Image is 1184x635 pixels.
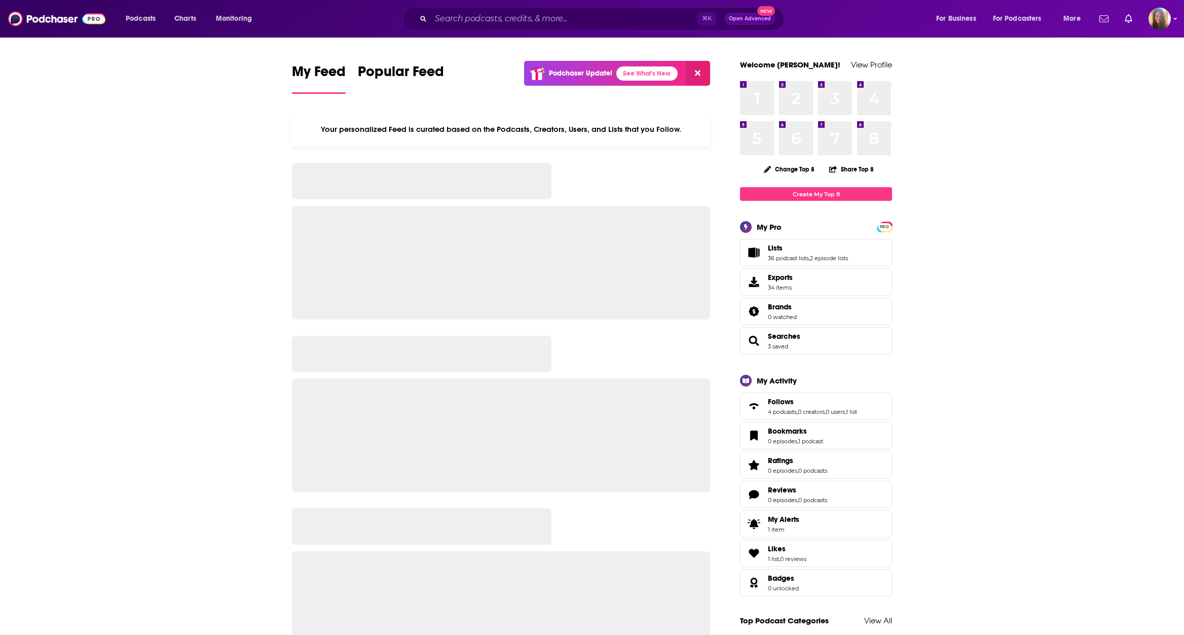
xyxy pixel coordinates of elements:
a: Top Podcast Categories [740,616,829,625]
span: , [797,497,798,504]
p: Podchaser Update! [549,69,612,78]
span: New [757,6,775,16]
span: Badges [740,569,892,596]
a: Likes [768,544,806,553]
span: Lists [740,239,892,266]
a: Likes [744,546,764,560]
a: 0 episodes [768,438,797,445]
span: Open Advanced [729,16,771,21]
a: Badges [768,574,799,583]
a: 0 podcasts [798,497,827,504]
span: , [797,438,798,445]
a: Badges [744,576,764,590]
button: Share Top 8 [829,159,874,179]
a: 36 podcast lists [768,255,809,262]
a: 2 episode lists [810,255,848,262]
a: Follows [768,397,857,406]
a: See What's New [616,66,678,81]
span: Follows [768,397,794,406]
a: Ratings [768,456,827,465]
span: PRO [878,223,891,231]
div: Your personalized Feed is curated based on the Podcasts, Creators, Users, and Lists that you Follow. [292,112,710,147]
a: Create My Top 8 [740,187,892,201]
span: 34 items [768,284,793,291]
button: open menu [119,11,169,27]
a: 0 episodes [768,467,797,474]
a: 0 reviews [780,555,806,562]
span: , [779,555,780,562]
a: Brands [768,302,797,311]
button: open menu [986,11,1056,27]
span: Podcasts [126,12,156,26]
button: open menu [929,11,989,27]
a: View Profile [851,60,892,69]
a: My Alerts [740,510,892,538]
div: Search podcasts, credits, & more... [413,7,794,30]
span: Likes [768,544,786,553]
a: 0 users [826,408,845,415]
span: Exports [768,273,793,282]
a: 0 creators [798,408,825,415]
span: , [797,467,798,474]
span: My Alerts [768,515,799,524]
a: Charts [168,11,202,27]
span: Logged in as AHartman333 [1149,8,1171,30]
a: View All [864,616,892,625]
a: Searches [768,332,800,341]
span: Popular Feed [358,63,444,86]
a: 1 podcast [798,438,823,445]
a: Ratings [744,458,764,472]
a: Lists [744,245,764,260]
button: Open AdvancedNew [724,13,775,25]
span: , [809,255,810,262]
div: My Pro [757,222,782,232]
a: Follows [744,399,764,413]
span: Brands [768,302,792,311]
a: Popular Feed [358,63,444,94]
span: For Business [936,12,976,26]
a: Exports [740,268,892,296]
span: For Podcasters [993,12,1042,26]
span: Charts [174,12,196,26]
input: Search podcasts, credits, & more... [431,11,697,27]
span: Searches [740,327,892,355]
span: Exports [744,275,764,289]
a: Lists [768,243,848,253]
span: Follows [740,393,892,420]
span: Bookmarks [740,422,892,449]
span: Brands [740,298,892,325]
span: Reviews [768,485,796,495]
a: My Feed [292,63,346,94]
a: PRO [878,223,891,230]
span: Likes [740,540,892,567]
span: , [845,408,846,415]
span: , [797,408,798,415]
button: Show profile menu [1149,8,1171,30]
span: 1 item [768,526,799,533]
button: open menu [209,11,265,27]
a: Bookmarks [768,427,823,436]
span: ⌘ K [697,12,716,25]
a: Reviews [768,485,827,495]
span: Badges [768,574,794,583]
a: Welcome [PERSON_NAME]! [740,60,840,69]
a: 0 watched [768,313,797,321]
a: Searches [744,334,764,348]
span: Ratings [740,451,892,479]
a: 1 list [768,555,779,562]
a: Show notifications dropdown [1095,10,1113,27]
span: , [825,408,826,415]
a: 4 podcasts [768,408,797,415]
span: Bookmarks [768,427,807,436]
a: 0 unlocked [768,585,799,592]
a: 1 list [846,408,857,415]
span: Monitoring [216,12,252,26]
button: open menu [1056,11,1093,27]
a: Brands [744,304,764,319]
img: Podchaser - Follow, Share and Rate Podcasts [8,9,105,28]
span: My Alerts [744,517,764,531]
span: Reviews [740,481,892,508]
